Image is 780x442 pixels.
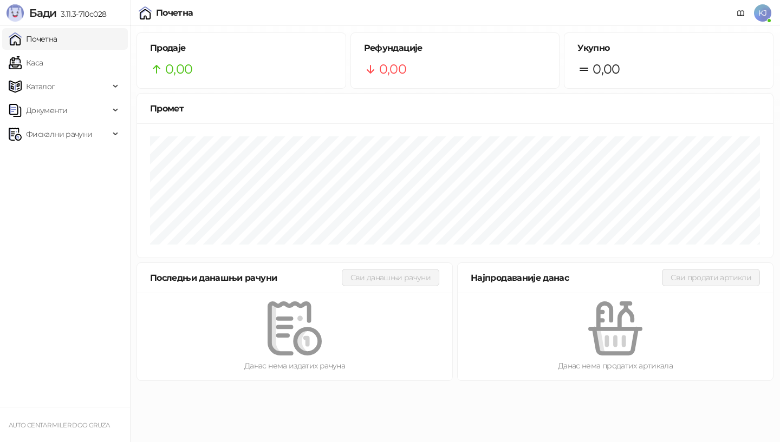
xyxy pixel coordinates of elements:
[165,59,192,80] span: 0,00
[754,4,771,22] span: KJ
[593,59,620,80] span: 0,00
[26,100,67,121] span: Документи
[471,271,662,285] div: Најпродаваније данас
[475,360,756,372] div: Данас нема продатих артикала
[9,421,110,429] small: AUTO CENTAR MILER DOO GRUZA
[9,52,43,74] a: Каса
[364,42,547,55] h5: Рефундације
[342,269,439,286] button: Сви данашњи рачуни
[6,4,24,22] img: Logo
[577,42,760,55] h5: Укупно
[154,360,435,372] div: Данас нема издатих рачуна
[150,271,342,285] div: Последњи данашњи рачуни
[29,6,56,19] span: Бади
[9,28,57,50] a: Почетна
[150,102,760,115] div: Промет
[26,76,55,97] span: Каталог
[150,42,333,55] h5: Продаје
[26,123,92,145] span: Фискални рачуни
[662,269,760,286] button: Сви продати артикли
[56,9,106,19] span: 3.11.3-710c028
[379,59,406,80] span: 0,00
[732,4,750,22] a: Документација
[156,9,193,17] div: Почетна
